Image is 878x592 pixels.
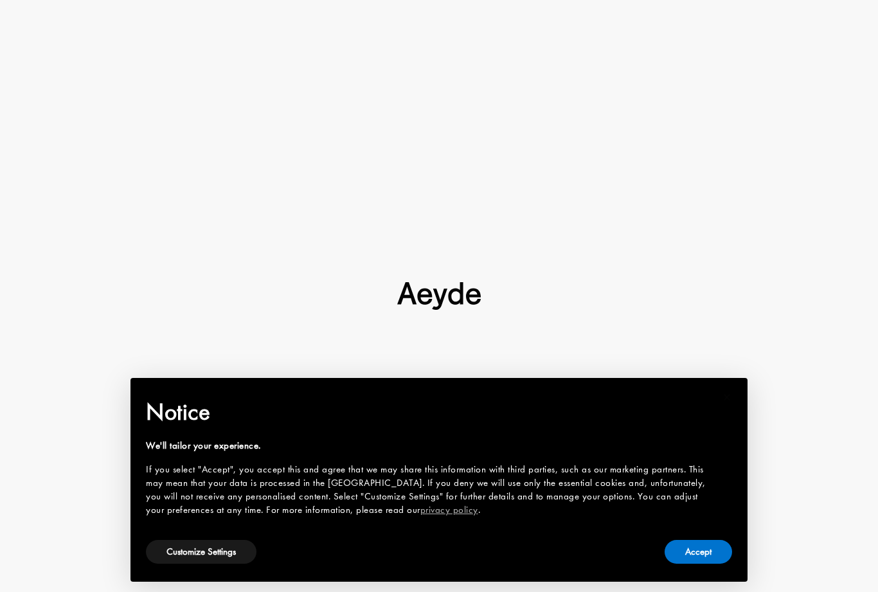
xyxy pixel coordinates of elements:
div: We'll tailor your experience. [146,439,712,453]
h2: Notice [146,395,712,429]
button: Accept [665,540,732,564]
span: × [723,387,731,407]
img: footer-logo.svg [397,282,481,310]
button: Close this notice [712,382,742,413]
div: If you select "Accept", you accept this and agree that we may share this information with third p... [146,463,712,517]
button: Customize Settings [146,540,256,564]
a: privacy policy [420,503,478,516]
